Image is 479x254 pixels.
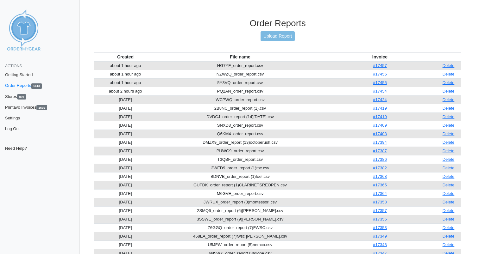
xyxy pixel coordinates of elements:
a: Delete [443,242,455,247]
td: [DATE] [94,232,156,240]
span: Actions [5,64,22,68]
td: [DATE] [94,206,156,215]
a: Delete [443,97,455,102]
td: [DATE] [94,104,156,112]
td: JWRUX_order_report (3)montessori.csv [156,198,324,206]
td: 3SSWE_order_report (9)[PERSON_NAME].csv [156,215,324,223]
td: about 1 hour ago [94,61,156,70]
a: #17419 [373,106,387,111]
td: DVDCJ_order_report (14)[DATE].csv [156,112,324,121]
a: Delete [443,166,455,170]
a: #17455 [373,80,387,85]
a: #17456 [373,72,387,76]
td: [DATE] [94,95,156,104]
a: Delete [443,63,455,68]
a: Delete [443,191,455,196]
a: #17394 [373,140,387,145]
a: Delete [443,148,455,153]
a: Upload Report [261,31,295,41]
td: [DATE] [94,130,156,138]
td: [DATE] [94,198,156,206]
td: [DATE] [94,240,156,249]
th: Created [94,52,156,61]
td: WCPWQ_order_report.csv [156,95,324,104]
td: 5Y3VQ_order_report.csv [156,78,324,87]
a: #17386 [373,157,387,162]
td: [DATE] [94,112,156,121]
td: 2WED9_order_report (1)mc.csv [156,164,324,172]
span: 829 [17,94,26,100]
a: #17357 [373,208,387,213]
td: 468EA_order_report (7)fwsc [PERSON_NAME].csv [156,232,324,240]
td: U5JFW_order_report (5)nemco.csv [156,240,324,249]
td: DMZX9_order_report (13)octoberush.csv [156,138,324,147]
a: #17358 [373,200,387,204]
td: [DATE] [94,121,156,130]
td: 2B8NC_order_report (1).csv [156,104,324,112]
span: 1613 [31,83,42,89]
a: #17382 [373,166,387,170]
a: #17387 [373,148,387,153]
a: #17410 [373,114,387,119]
th: Invoice [324,52,436,61]
a: #17353 [373,225,387,230]
a: Delete [443,208,455,213]
td: 2SMQ6_order_report (6)[PERSON_NAME].csv [156,206,324,215]
td: Z6GGQ_order_report (7)FWSC.csv [156,223,324,232]
td: SNXD3_order_report.csv [156,121,324,130]
td: about 2 hours ago [94,87,156,95]
td: [DATE] [94,155,156,164]
a: Delete [443,183,455,187]
td: PUWG9_order_report.csv [156,147,324,155]
a: Delete [443,89,455,94]
a: #17457 [373,63,387,68]
td: [DATE] [94,147,156,155]
a: #17408 [373,131,387,136]
td: T3QBF_order_report.csv [156,155,324,164]
td: [DATE] [94,181,156,189]
th: File name [156,52,324,61]
a: Delete [443,225,455,230]
a: Delete [443,72,455,76]
td: GUFDK_order_report (1)CLARINETSREOPEN.csv [156,181,324,189]
a: Delete [443,217,455,221]
a: #17348 [373,242,387,247]
a: Delete [443,157,455,162]
a: Delete [443,174,455,179]
td: NZWZQ_order_report.csv [156,70,324,78]
a: Delete [443,80,455,85]
h3: Order Reports [94,18,461,29]
a: Delete [443,234,455,239]
td: PQ2AN_order_report.csv [156,87,324,95]
a: #17364 [373,191,387,196]
a: Delete [443,106,455,111]
td: Q6KM4_order_report.csv [156,130,324,138]
a: #17368 [373,174,387,179]
a: Delete [443,114,455,119]
td: [DATE] [94,189,156,198]
td: [DATE] [94,138,156,147]
a: #17349 [373,234,387,239]
a: Delete [443,131,455,136]
a: #17365 [373,183,387,187]
td: HG7YF_order_report.csv [156,61,324,70]
td: [DATE] [94,223,156,232]
td: M6GVE_order_report.csv [156,189,324,198]
a: #17424 [373,97,387,102]
td: [DATE] [94,215,156,223]
td: about 1 hour ago [94,78,156,87]
td: BDNVB_order_report (1)foel.csv [156,172,324,181]
td: [DATE] [94,172,156,181]
span: 1592 [36,105,47,110]
a: #17355 [373,217,387,221]
a: #17409 [373,123,387,128]
a: Delete [443,123,455,128]
a: Delete [443,140,455,145]
td: about 1 hour ago [94,70,156,78]
a: Delete [443,200,455,204]
a: #17454 [373,89,387,94]
td: [DATE] [94,164,156,172]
